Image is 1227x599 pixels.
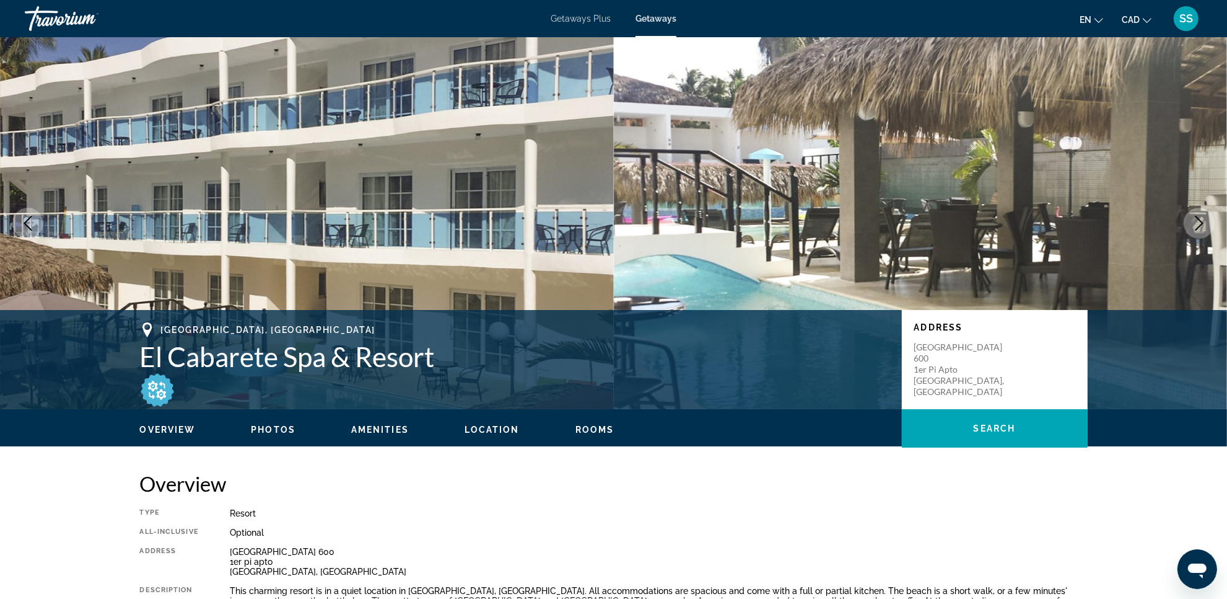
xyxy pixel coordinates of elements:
h2: Overview [140,471,1088,496]
button: Location [465,424,520,435]
p: [GEOGRAPHIC_DATA] 600 1er pi apto [GEOGRAPHIC_DATA], [GEOGRAPHIC_DATA] [914,342,1013,397]
a: Getaways Plus [551,14,611,24]
span: SS [1179,12,1193,25]
span: [GEOGRAPHIC_DATA], [GEOGRAPHIC_DATA] [161,325,375,335]
div: [GEOGRAPHIC_DATA] 600 1er pi apto [GEOGRAPHIC_DATA], [GEOGRAPHIC_DATA] [230,547,1088,577]
button: Change currency [1122,11,1151,29]
div: Optional [230,528,1088,538]
button: User Menu [1170,6,1202,32]
iframe: Button to launch messaging window [1177,549,1217,589]
button: Search [902,409,1088,448]
button: Photos [251,424,295,435]
button: Previous image [12,208,43,239]
button: Next image [1184,208,1215,239]
div: Type [140,508,199,518]
p: Address [914,322,1075,332]
span: Location [465,425,520,435]
div: Address [140,547,199,577]
a: Getaways [635,14,676,24]
div: All-Inclusive [140,528,199,538]
div: Resort [230,508,1088,518]
button: Overview [140,424,196,435]
img: All-inclusive icon [140,373,175,407]
span: Photos [251,425,295,435]
span: en [1080,15,1091,25]
h1: El Cabarete Spa & Resort [140,340,889,373]
span: Rooms [575,425,614,435]
span: CAD [1122,15,1140,25]
button: Change language [1080,11,1103,29]
span: Overview [140,425,196,435]
span: Search [974,424,1016,433]
button: Rooms [575,424,614,435]
span: Amenities [351,425,409,435]
a: Travorium [25,2,149,35]
button: Amenities [351,424,409,435]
